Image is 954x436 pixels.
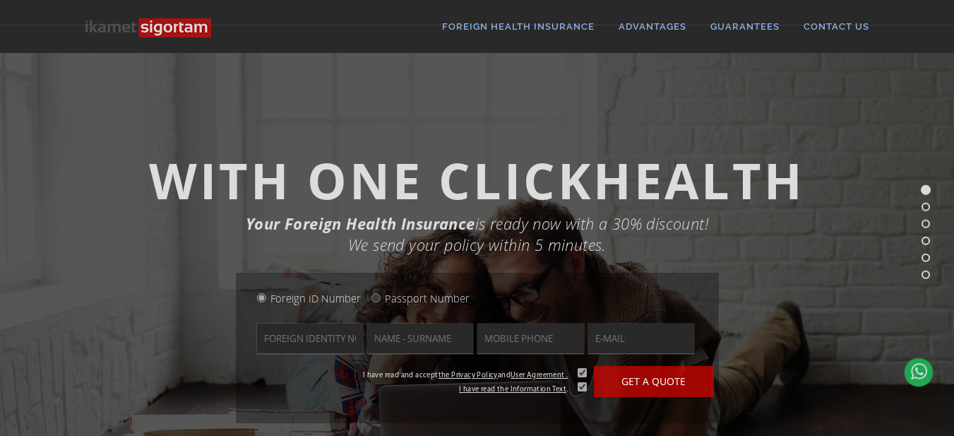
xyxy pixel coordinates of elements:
[85,18,213,37] img: Sinop Insurance
[348,234,606,255] font: We send your policy within 5 minutes.
[619,21,686,32] font: ADVANTAGES
[593,146,805,214] font: Health
[257,324,363,354] input: FOREIGN IDENTITY NO
[594,366,714,397] button: GET A QUOTE
[511,372,568,379] font: User Agreement .
[477,324,583,354] input: MOBILE PHONE
[149,146,593,214] font: With one click
[804,21,869,32] font: CONTACT US
[367,324,473,354] input: NAME - SURNAME
[442,21,595,32] font: FOREIGN HEALTH INSURANCE
[566,386,568,394] font: .
[498,372,511,379] font: and
[710,21,780,32] font: GUARANTEES
[439,372,498,379] font: the Privacy Policy
[459,386,566,394] font: I have read the Information Text
[588,324,694,354] input: E-MAIL
[385,291,470,305] font: Passport Number
[621,375,686,388] font: GET A QUOTE
[475,213,708,234] font: is ready now with a 30% discount!
[270,291,361,305] font: Foreign ID Number
[246,213,475,234] font: Your Foreign Health Insurance
[363,372,439,379] font: I have read and accept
